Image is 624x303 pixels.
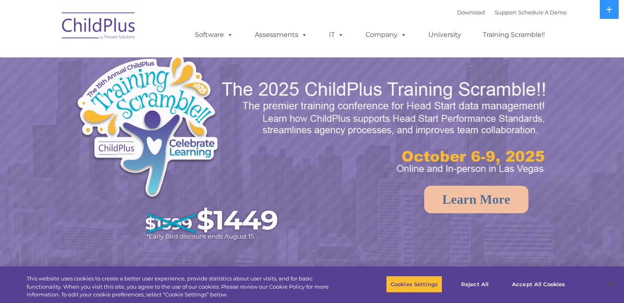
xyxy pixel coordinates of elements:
[475,27,553,43] a: Training Scramble!!
[602,275,620,293] button: Close
[449,276,501,293] button: Reject All
[321,27,352,43] a: IT
[518,9,567,16] a: Schedule A Demo
[58,7,140,48] img: ChildPlus by Procare Solutions
[495,9,517,16] a: Support
[424,186,528,213] a: Learn More
[420,27,469,43] a: University
[27,275,343,299] div: This website uses cookies to create a better user experience, provide statistics about user visit...
[457,9,485,16] a: Download
[386,276,442,293] button: Cookies Settings
[247,27,315,43] a: Assessments
[357,27,415,43] a: Company
[457,9,567,16] font: |
[187,27,241,43] a: Software
[507,276,569,293] button: Accept All Cookies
